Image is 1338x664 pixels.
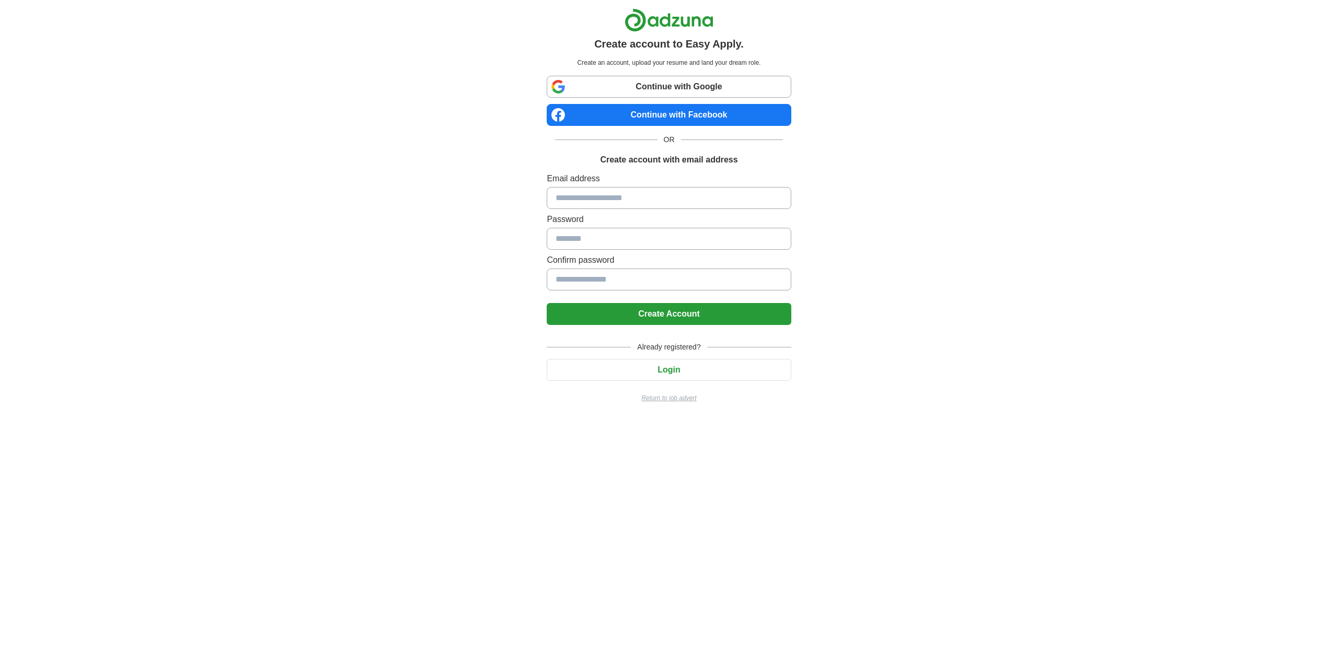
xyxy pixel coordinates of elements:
button: Login [547,359,791,381]
span: OR [658,134,681,145]
img: Adzuna logo [625,8,713,32]
a: Return to job advert [547,393,791,403]
a: Continue with Google [547,76,791,98]
label: Confirm password [547,254,791,266]
a: Login [547,365,791,374]
p: Create an account, upload your resume and land your dream role. [549,58,789,67]
span: Already registered? [631,342,707,353]
button: Create Account [547,303,791,325]
label: Password [547,213,791,226]
h1: Create account to Easy Apply. [594,36,744,52]
label: Email address [547,172,791,185]
a: Continue with Facebook [547,104,791,126]
h1: Create account with email address [600,154,737,166]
